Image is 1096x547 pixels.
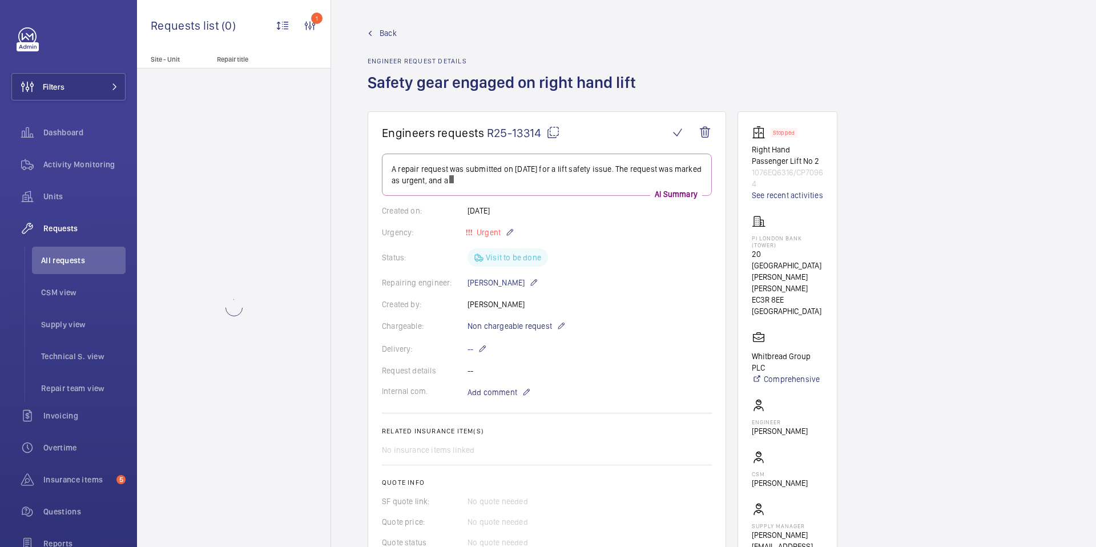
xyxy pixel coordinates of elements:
p: [PERSON_NAME] [468,276,538,289]
span: R25-13314 [487,126,560,140]
h2: Related insurance item(s) [382,427,712,435]
span: CSM view [41,287,126,298]
span: Dashboard [43,127,126,138]
p: Supply manager [752,522,823,529]
p: AI Summary [650,188,702,200]
span: Non chargeable request [468,320,552,332]
span: 5 [116,475,126,484]
span: Add comment [468,387,517,398]
span: Activity Monitoring [43,159,126,170]
p: EC3R 8EE [GEOGRAPHIC_DATA] [752,294,823,317]
img: elevator.svg [752,126,770,139]
a: See recent activities [752,190,823,201]
span: Urgent [474,228,501,237]
p: CSM [752,470,808,477]
span: Requests list [151,18,221,33]
p: Right Hand Passenger Lift No 2 [752,144,823,167]
span: Requests [43,223,126,234]
span: Overtime [43,442,126,453]
h2: Engineer request details [368,57,643,65]
p: Site - Unit [137,55,212,63]
span: All requests [41,255,126,266]
span: Back [380,27,397,39]
span: Technical S. view [41,351,126,362]
p: 1076EQ6316/CP70964 [752,167,823,190]
span: Repair team view [41,383,126,394]
p: A repair request was submitted on [DATE] for a lift safety issue. The request was marked as urgen... [392,163,702,186]
p: Stopped [773,131,795,135]
span: Filters [43,81,65,92]
p: [PERSON_NAME] [752,477,808,489]
p: -- [468,342,487,356]
h1: Safety gear engaged on right hand lift [368,72,643,111]
p: Whitbread Group PLC [752,351,823,373]
p: [PERSON_NAME] [752,425,808,437]
span: Invoicing [43,410,126,421]
h2: Quote info [382,478,712,486]
p: Repair title [217,55,292,63]
span: Insurance items [43,474,112,485]
a: Comprehensive [752,373,823,385]
span: Units [43,191,126,202]
p: 20 [GEOGRAPHIC_DATA][PERSON_NAME][PERSON_NAME] [752,248,823,294]
span: Supply view [41,319,126,330]
span: Engineers requests [382,126,485,140]
span: Questions [43,506,126,517]
p: PI London Bank (Tower) [752,235,823,248]
button: Filters [11,73,126,100]
p: Engineer [752,419,808,425]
